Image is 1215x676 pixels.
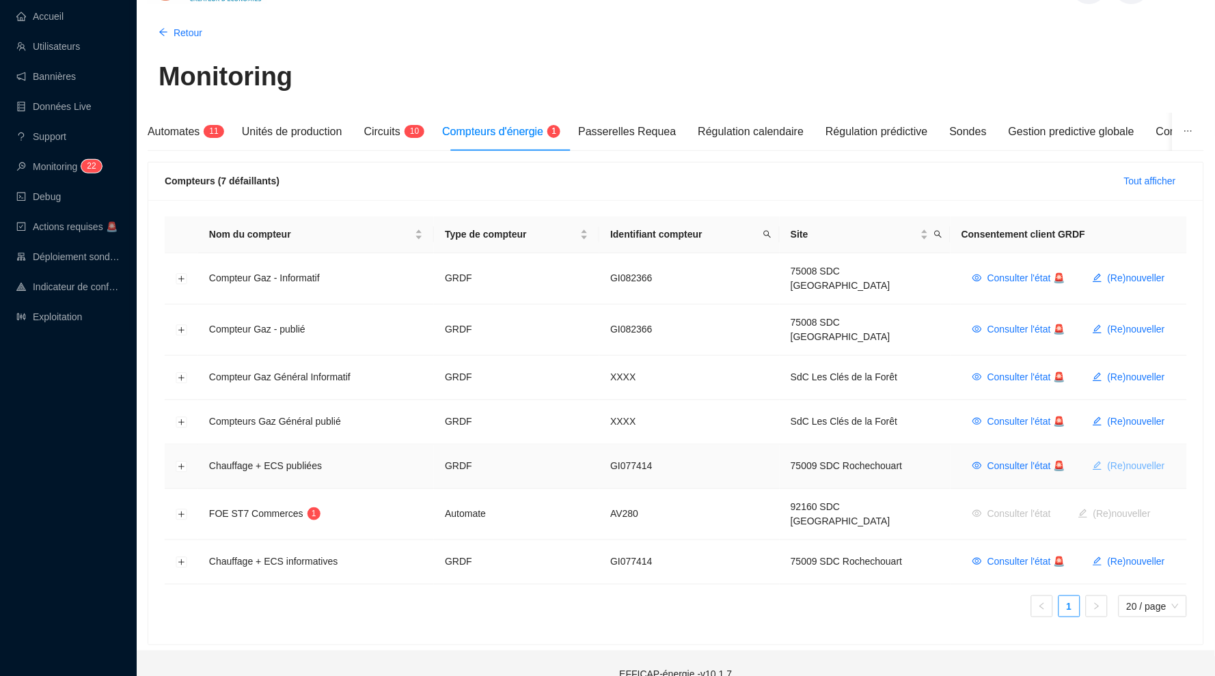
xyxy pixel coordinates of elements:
td: GRDF [434,540,599,585]
span: eye [972,417,982,426]
span: 75008 SDC [GEOGRAPHIC_DATA] [791,317,890,342]
button: (Re)nouveller [1067,503,1162,525]
a: 1 [1059,596,1080,617]
button: Développer la ligne [176,509,187,520]
span: edit [1093,324,1102,334]
span: eye [972,372,982,382]
div: Gestion predictive globale [1009,124,1134,140]
th: Type de compteur [434,216,599,253]
a: databaseDonnées Live [16,101,92,112]
button: Développer la ligne [176,417,187,428]
sup: 22 [81,160,101,173]
span: Passerelles Requea [578,126,676,137]
button: Consulter l'état 🚨 [961,411,1076,433]
span: search [934,230,942,238]
span: 0 [415,126,420,136]
td: XXXX [599,356,780,400]
span: SdC Les Clés de la Forêt [791,416,897,427]
td: GRDF [434,445,599,489]
span: Chauffage + ECS informatives [209,556,338,567]
span: eye [972,273,982,283]
button: Consulter l'état 🚨 [961,367,1076,389]
span: edit [1093,461,1102,470]
h1: Monitoring [159,61,292,93]
span: Tout afficher [1124,174,1176,188]
a: slidersExploitation [16,311,82,322]
span: Automates [148,126,200,137]
button: Développer la ligne [176,274,187,285]
sup: 10 [405,125,424,138]
span: Compteurs d'énergie [442,126,543,137]
span: Consulter l'état 🚨 [987,554,1065,569]
button: (Re)nouveller [1082,268,1176,290]
div: Sondes [950,124,987,140]
span: (Re)nouveller [1108,370,1165,384]
span: edit [1093,557,1102,566]
a: teamUtilisateurs [16,41,80,52]
div: taille de la page [1119,595,1187,617]
span: Nom du compteur [209,227,412,242]
span: (Re)nouveller [1108,554,1165,569]
span: 2 [87,161,92,171]
span: SdC Les Clés de la Forêt [791,371,897,382]
button: Consulter l'état 🚨 [961,551,1076,573]
button: Développer la ligne [176,325,187,336]
span: Chauffage + ECS publiées [209,460,322,471]
span: Unités de production [242,126,342,137]
span: 75009 SDC Rochechouart [791,460,902,471]
span: eye [972,557,982,566]
button: Retour [148,22,213,44]
span: Consulter l'état 🚨 [987,370,1065,384]
span: Retour [174,26,202,40]
td: Automate [434,489,599,540]
span: 1 [214,126,219,136]
span: Consulter l'état 🚨 [987,271,1065,285]
sup: 11 [204,125,223,138]
button: Consulter l'état 🚨 [961,268,1076,290]
span: 20 / page [1127,596,1179,617]
li: 1 [1059,595,1080,617]
button: (Re)nouveller [1082,411,1176,433]
div: Confort [1156,124,1192,140]
span: Compteurs Gaz Général publié [209,416,341,427]
span: edit [1093,372,1102,382]
span: Compteur Gaz - Informatif [209,272,320,283]
span: Type de compteur [445,227,577,242]
button: Consulter l'état [961,503,1062,525]
a: monitorMonitoring22 [16,161,98,172]
sup: 1 [547,125,560,138]
span: Consulter l'état 🚨 [987,459,1065,473]
span: (Re)nouveller [1108,322,1165,337]
span: Consulter l'état 🚨 [987,414,1065,429]
span: 75008 SDC [GEOGRAPHIC_DATA] [791,266,890,291]
span: 1 [552,126,557,136]
button: Développer la ligne [176,462,187,473]
button: Tout afficher [1113,170,1187,192]
span: 1 [410,126,415,136]
a: heat-mapIndicateur de confort [16,281,120,292]
button: right [1086,595,1108,617]
td: GRDF [434,400,599,445]
span: Actions requises 🚨 [33,221,118,232]
span: search [761,225,774,244]
a: clusterDéploiement sondes [16,251,120,262]
a: notificationBannières [16,71,76,82]
span: Compteurs (7 défaillants) [165,175,279,186]
li: Page suivante [1086,595,1108,617]
span: edit [1093,273,1102,283]
button: (Re)nouveller [1082,367,1176,389]
button: Développer la ligne [176,557,187,568]
div: Régulation prédictive [825,124,927,140]
button: Consulter l'état 🚨 [961,455,1076,477]
button: (Re)nouveller [1082,551,1176,573]
span: 1 [209,126,214,136]
span: check-square [16,222,26,231]
span: eye [972,324,982,334]
td: GRDF [434,356,599,400]
span: right [1093,602,1101,610]
sup: 1 [308,507,320,520]
span: Consulter l'état 🚨 [987,322,1065,337]
li: Page précédente [1031,595,1053,617]
span: (Re)nouveller [1108,459,1165,473]
a: questionSupport [16,131,66,142]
